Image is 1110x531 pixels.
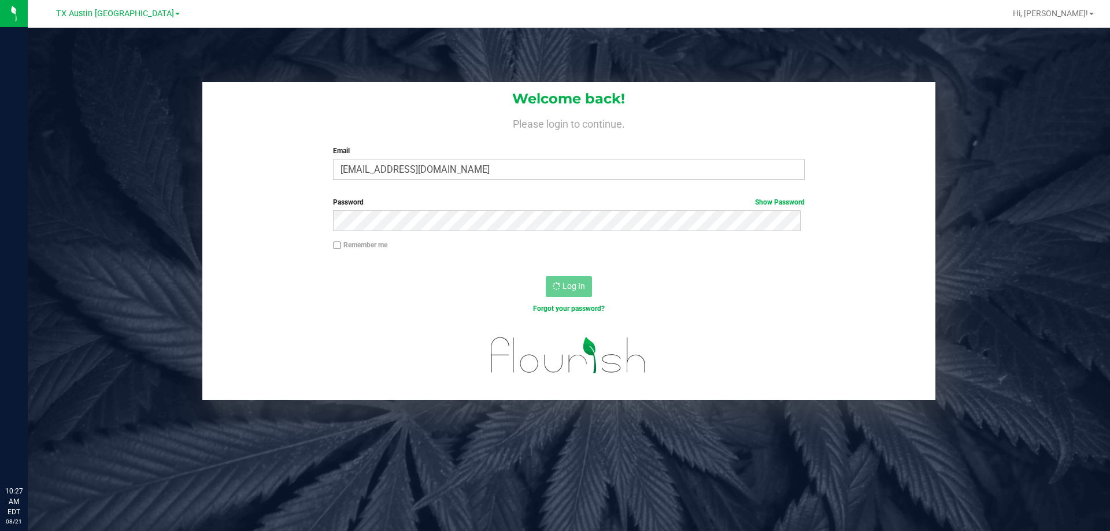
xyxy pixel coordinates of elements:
[533,305,605,313] a: Forgot your password?
[202,116,935,129] h4: Please login to continue.
[202,91,935,106] h1: Welcome back!
[5,517,23,526] p: 08/21
[1013,9,1088,18] span: Hi, [PERSON_NAME]!
[563,281,585,291] span: Log In
[477,326,660,385] img: flourish_logo.svg
[546,276,592,297] button: Log In
[333,242,341,250] input: Remember me
[56,9,174,18] span: TX Austin [GEOGRAPHIC_DATA]
[755,198,805,206] a: Show Password
[333,240,387,250] label: Remember me
[5,486,23,517] p: 10:27 AM EDT
[333,146,804,156] label: Email
[333,198,364,206] span: Password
